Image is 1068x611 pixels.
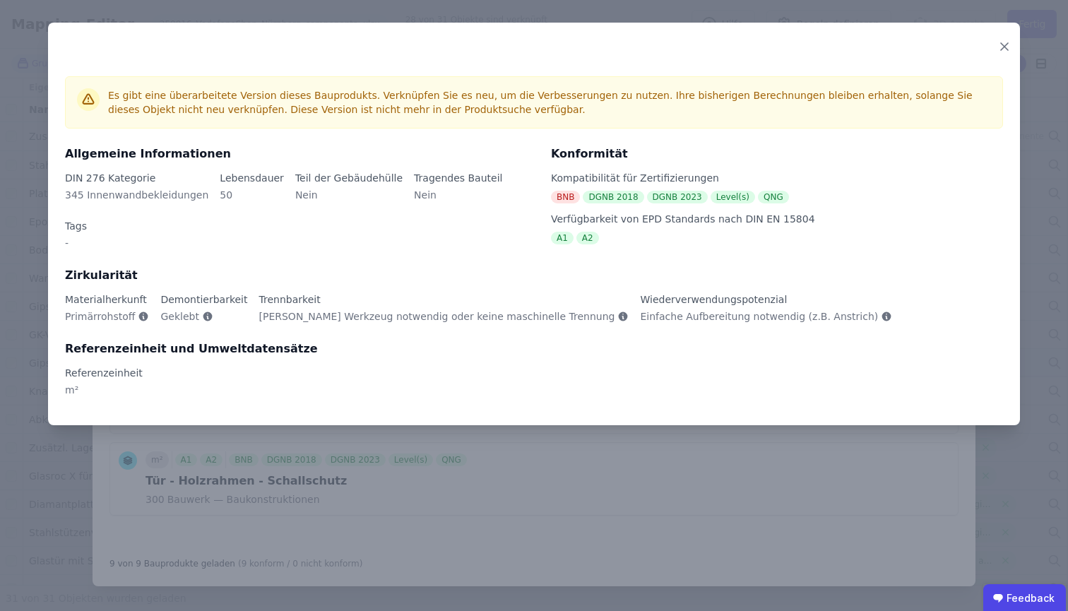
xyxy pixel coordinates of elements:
div: Nein [414,188,502,213]
div: Level(s) [711,191,755,203]
div: Verfügbarkeit von EPD Standards nach DIN EN 15804 [551,212,1003,226]
div: Tags [65,219,87,233]
div: 345 Innenwandbekleidungen [65,188,208,213]
div: Zirkularität [65,267,1003,284]
div: A1 [551,232,574,244]
div: BNB [551,191,580,203]
div: - [65,236,87,261]
div: DGNB 2023 [647,191,708,203]
span: Primärrohstoff [65,309,135,324]
div: DIN 276 Kategorie [65,171,208,185]
div: Referenzeinheit und Umweltdatensätze [65,340,1003,357]
div: Referenzeinheit [65,366,1003,380]
div: Tragendes Bauteil [414,171,502,185]
div: Demontierbarkeit [160,292,247,307]
div: Lebensdauer [220,171,284,185]
div: Wiederverwendungspotenzial [640,292,892,307]
span: [PERSON_NAME] Werkzeug notwendig oder keine maschinelle Trennung [259,309,615,324]
div: Kompatibilität für Zertifizierungen [551,171,1003,185]
div: Konformität [551,146,1003,162]
div: DGNB 2018 [583,191,643,203]
span: Geklebt [160,309,198,324]
div: Es gibt eine überarbeitete Version dieses Bauprodukts. Verknüpfen Sie es neu, um die Verbesserung... [108,88,991,117]
div: A2 [576,232,599,244]
div: Teil der Gebäudehülle [295,171,403,185]
div: Materialherkunft [65,292,149,307]
div: QNG [758,191,789,203]
div: Allgemeine Informationen [65,146,534,162]
span: Einfache Aufbereitung notwendig (z.B. Anstrich) [640,309,878,324]
div: Nein [295,188,403,213]
div: m² [65,383,1003,408]
div: 50 [220,188,284,213]
div: Trennbarkeit [259,292,629,307]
